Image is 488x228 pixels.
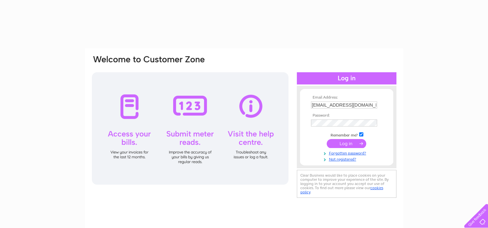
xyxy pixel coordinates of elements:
[309,113,384,118] th: Password:
[311,150,384,156] a: Forgotten password?
[297,170,396,198] div: Clear Business would like to place cookies on your computer to improve your experience of the sit...
[327,139,366,148] input: Submit
[309,131,384,138] td: Remember me?
[300,186,383,194] a: cookies policy
[311,156,384,162] a: Not registered?
[309,95,384,100] th: Email Address:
